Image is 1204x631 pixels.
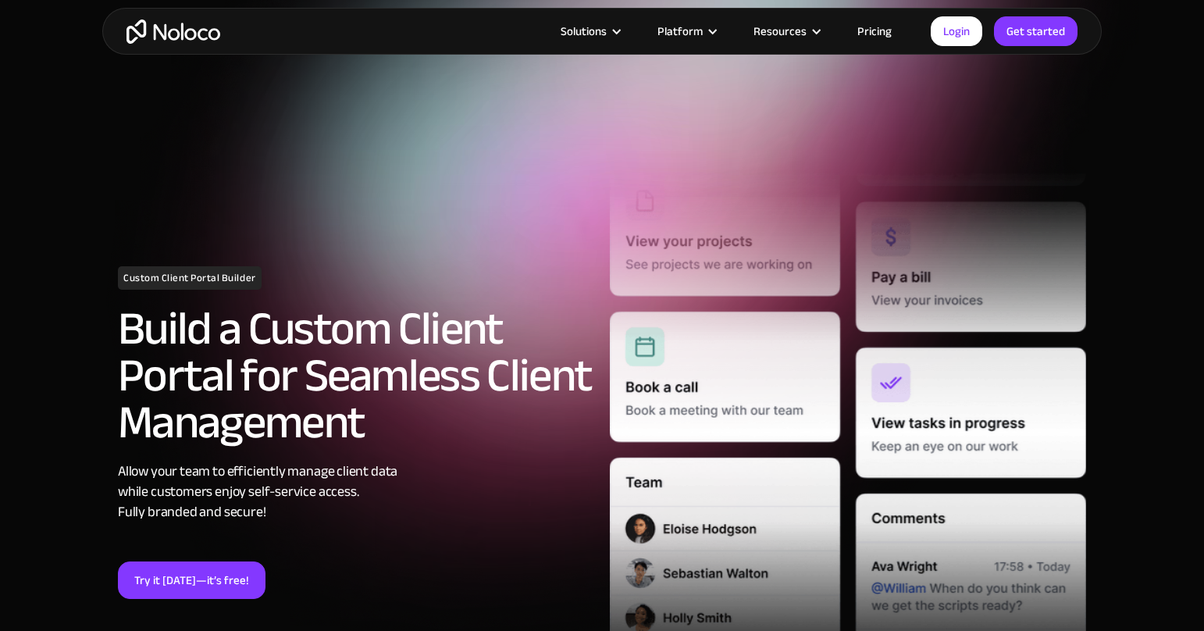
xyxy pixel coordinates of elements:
[118,266,262,290] h1: Custom Client Portal Builder
[118,305,594,446] h2: Build a Custom Client Portal for Seamless Client Management
[734,21,838,41] div: Resources
[561,21,607,41] div: Solutions
[541,21,638,41] div: Solutions
[838,21,911,41] a: Pricing
[118,561,265,599] a: Try it [DATE]—it’s free!
[126,20,220,44] a: home
[118,462,594,522] div: Allow your team to efficiently manage client data while customers enjoy self-service access. Full...
[931,16,982,46] a: Login
[657,21,703,41] div: Platform
[753,21,807,41] div: Resources
[994,16,1078,46] a: Get started
[638,21,734,41] div: Platform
